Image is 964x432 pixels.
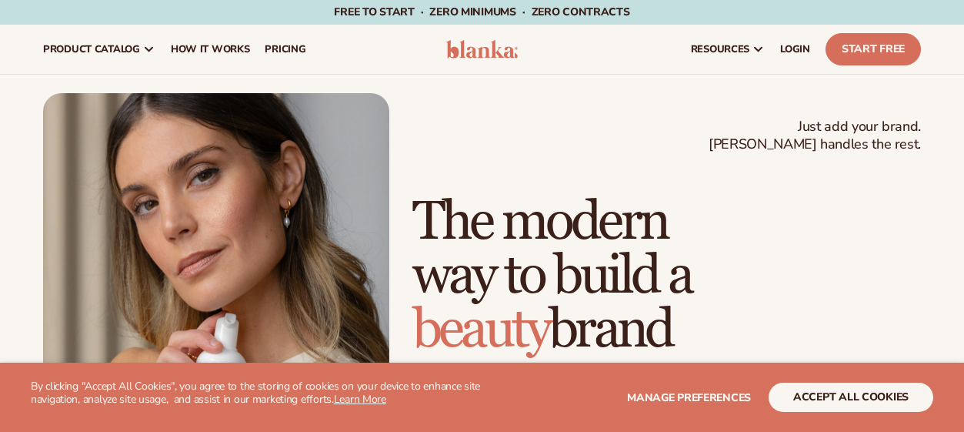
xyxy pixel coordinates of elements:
a: product catalog [35,25,163,74]
a: Start Free [826,33,921,65]
img: logo [446,40,519,59]
p: By clicking "Accept All Cookies", you agree to the storing of cookies on your device to enhance s... [31,380,482,407]
span: Free to start · ZERO minimums · ZERO contracts [334,5,629,19]
button: accept all cookies [769,383,933,412]
a: How It Works [163,25,258,74]
span: product catalog [43,43,140,55]
a: LOGIN [772,25,818,74]
span: pricing [265,43,305,55]
a: Learn More [334,392,386,407]
span: Manage preferences [627,390,751,405]
h1: The modern way to build a brand [412,196,921,357]
span: beauty [412,297,549,363]
a: resources [683,25,772,74]
button: Manage preferences [627,383,751,412]
span: Just add your brand. [PERSON_NAME] handles the rest. [709,118,921,154]
a: pricing [257,25,313,74]
span: How It Works [171,43,250,55]
span: LOGIN [780,43,810,55]
span: resources [691,43,749,55]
